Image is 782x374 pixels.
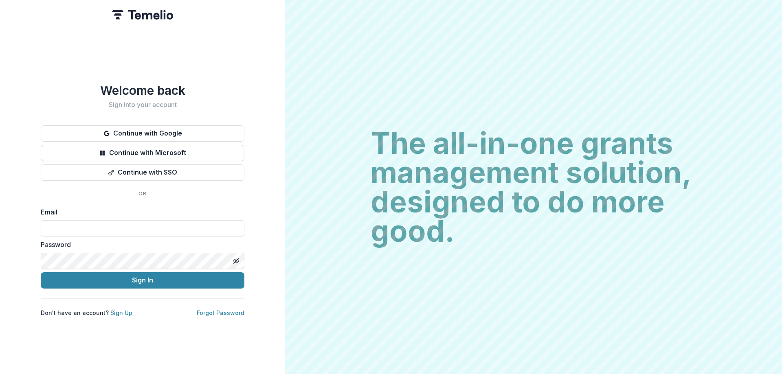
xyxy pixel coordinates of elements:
h1: Welcome back [41,83,244,98]
a: Forgot Password [197,309,244,316]
label: Password [41,240,239,249]
label: Email [41,207,239,217]
button: Continue with Microsoft [41,145,244,161]
button: Continue with Google [41,125,244,142]
button: Continue with SSO [41,164,244,181]
a: Sign Up [110,309,132,316]
p: Don't have an account? [41,308,132,317]
h2: Sign into your account [41,101,244,109]
button: Toggle password visibility [230,254,243,267]
button: Sign In [41,272,244,289]
img: Temelio [112,10,173,20]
